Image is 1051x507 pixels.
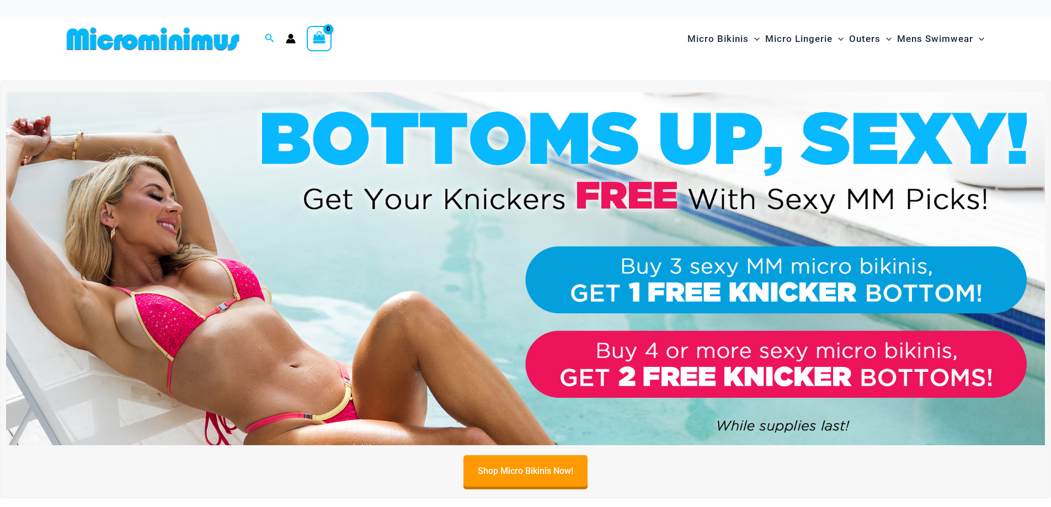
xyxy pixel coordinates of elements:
[894,22,987,56] a: Mens SwimwearMenu ToggleMenu Toggle
[687,25,749,53] span: Micro Bikinis
[846,22,894,56] a: OutersMenu ToggleMenu Toggle
[765,25,833,53] span: Micro Lingerie
[683,20,989,57] nav: Site Navigation
[265,32,275,46] a: Search icon link
[973,25,984,53] span: Menu Toggle
[62,26,244,51] img: MM SHOP LOGO FLAT
[749,25,760,53] span: Menu Toggle
[685,22,762,56] a: Micro BikinisMenu ToggleMenu Toggle
[286,34,296,44] a: Account icon link
[6,92,1045,445] img: Buy 3 or 4 Bikinis Get Free Knicker Promo
[463,455,588,487] a: Shop Micro Bikinis Now!
[849,25,881,53] span: Outers
[897,25,973,53] span: Mens Swimwear
[762,22,846,56] a: Micro LingerieMenu ToggleMenu Toggle
[307,26,332,51] a: View Shopping Cart, empty
[881,25,892,53] span: Menu Toggle
[833,25,844,53] span: Menu Toggle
